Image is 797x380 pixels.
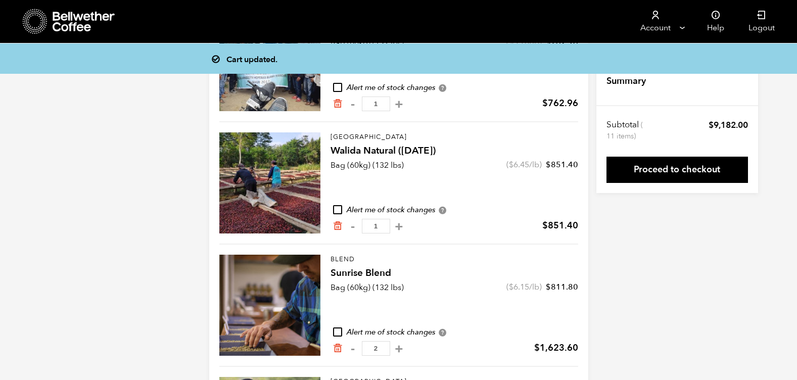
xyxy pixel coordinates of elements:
[347,344,359,354] button: -
[333,343,343,354] a: Remove from cart
[606,157,748,183] a: Proceed to checkout
[709,119,748,131] bdi: 9,182.00
[546,159,578,170] bdi: 851.40
[709,119,714,131] span: $
[606,119,644,141] th: Subtotal
[393,99,405,109] button: +
[331,327,578,338] div: Alert me of stock changes
[216,52,595,66] div: Cart updated.
[546,281,578,293] bdi: 811.80
[509,159,529,170] bdi: 6.45
[331,159,404,171] p: Bag (60kg) (132 lbs)
[331,266,578,280] h4: Sunrise Blend
[331,205,578,216] div: Alert me of stock changes
[333,99,343,109] a: Remove from cart
[542,97,578,110] bdi: 762.96
[347,221,359,231] button: -
[509,281,529,293] bdi: 6.15
[542,97,548,110] span: $
[542,219,578,232] bdi: 851.40
[393,344,405,354] button: +
[534,342,540,354] span: $
[542,219,548,232] span: $
[606,75,646,88] h4: Summary
[331,255,578,265] p: Blend
[393,221,405,231] button: +
[546,281,551,293] span: $
[331,132,578,142] p: [GEOGRAPHIC_DATA]
[509,281,513,293] span: $
[333,221,343,231] a: Remove from cart
[546,159,551,170] span: $
[506,281,542,293] span: ( /lb)
[506,159,542,170] span: ( /lb)
[347,99,359,109] button: -
[362,219,390,233] input: Qty
[362,97,390,111] input: Qty
[331,144,578,158] h4: Walida Natural ([DATE])
[331,281,404,294] p: Bag (60kg) (132 lbs)
[509,159,513,170] span: $
[534,342,578,354] bdi: 1,623.60
[331,82,578,93] div: Alert me of stock changes
[362,341,390,356] input: Qty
